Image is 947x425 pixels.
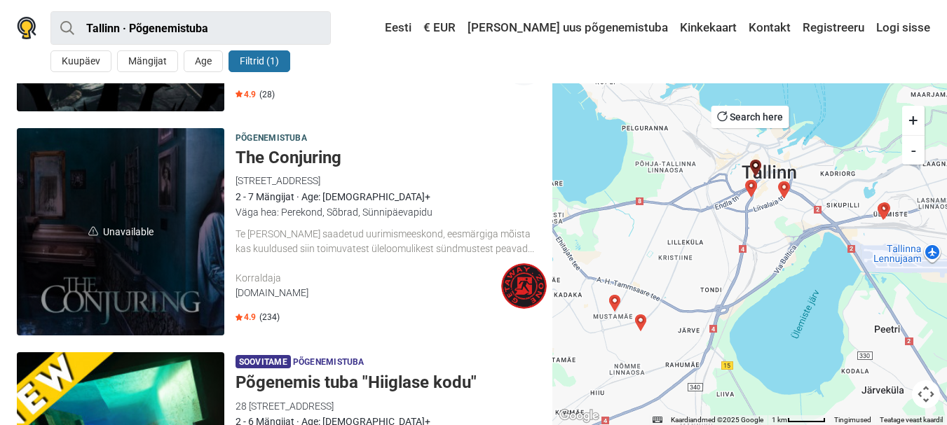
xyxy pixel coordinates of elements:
[375,23,385,33] img: Eesti
[743,180,760,197] div: Baker Street 221 B
[236,189,547,204] div: 2 - 7 Mängijat · Age: [DEMOGRAPHIC_DATA]+
[236,131,307,146] span: Põgenemistuba
[50,50,111,72] button: Kuupäev
[236,148,547,168] h5: The Conjuring
[17,128,224,335] a: unavailableUnavailable The Conjuring
[671,416,763,424] span: Kaardiandmed ©2025 Google
[236,398,547,414] div: 28 [STREET_ADDRESS]
[556,407,602,425] img: Google
[372,15,415,41] a: Eesti
[464,15,672,41] a: [PERSON_NAME] uus põgenemistuba
[902,135,925,165] button: -
[875,203,892,220] div: Paranoia
[236,89,256,100] span: 4.9
[17,128,224,335] span: Unavailable
[556,407,602,425] a: Google Mapsis selle piirkonna avamine (avaneb uues aknas)
[775,181,792,198] div: Shambala
[768,415,830,425] button: Kaardi mõõtkava: 1 km 51 piksli kohta
[236,372,547,393] h5: Põgenemis tuba "Hiiglase kodu"
[184,50,223,72] button: Age
[501,263,547,309] img: GetAway.Zone
[17,17,36,39] img: Nowescape logo
[259,89,275,100] span: (28)
[653,415,662,425] button: Klaviatuuri otseteed
[236,355,291,368] span: Soovitame
[420,15,459,41] a: € EUR
[50,11,331,45] input: proovi “Tallinn”
[606,295,623,312] div: Põgenemine Vanglast
[776,181,793,198] div: Hääl pimedusest
[236,314,243,321] img: Star
[676,15,740,41] a: Kinkekaart
[236,227,547,256] div: Te [PERSON_NAME] saadetud uurimismeeskond, eesmärgiga mõista kas kuuldused siin toimuvatest ülelo...
[799,15,868,41] a: Registreeru
[236,312,256,323] span: 4.9
[880,416,943,424] a: Teatage veast kaardil
[236,90,243,97] img: Star
[632,314,649,331] div: Võlurite kool
[229,50,290,72] button: Filtrid (1)
[236,286,501,300] div: [DOMAIN_NAME]
[259,312,280,323] span: (234)
[902,106,925,135] button: +
[711,106,789,128] button: Search here
[742,180,759,197] div: Lastekodu saladus
[772,416,787,424] span: 1 km
[293,355,365,370] span: Põgenemistuba
[88,226,98,236] img: unavailable
[834,416,871,424] a: Tingimused
[236,271,501,286] div: Korraldaja
[747,160,764,176] div: The Conjuring
[236,173,547,188] div: [STREET_ADDRESS]
[117,50,178,72] button: Mängijat
[876,202,893,219] div: 2 Paranoid
[236,204,547,220] div: Väga hea: Perekond, Sõbrad, Sünnipäevapidu
[912,380,940,408] button: Kaardikaamera juhtnupud
[745,15,794,41] a: Kontakt
[873,15,930,41] a: Logi sisse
